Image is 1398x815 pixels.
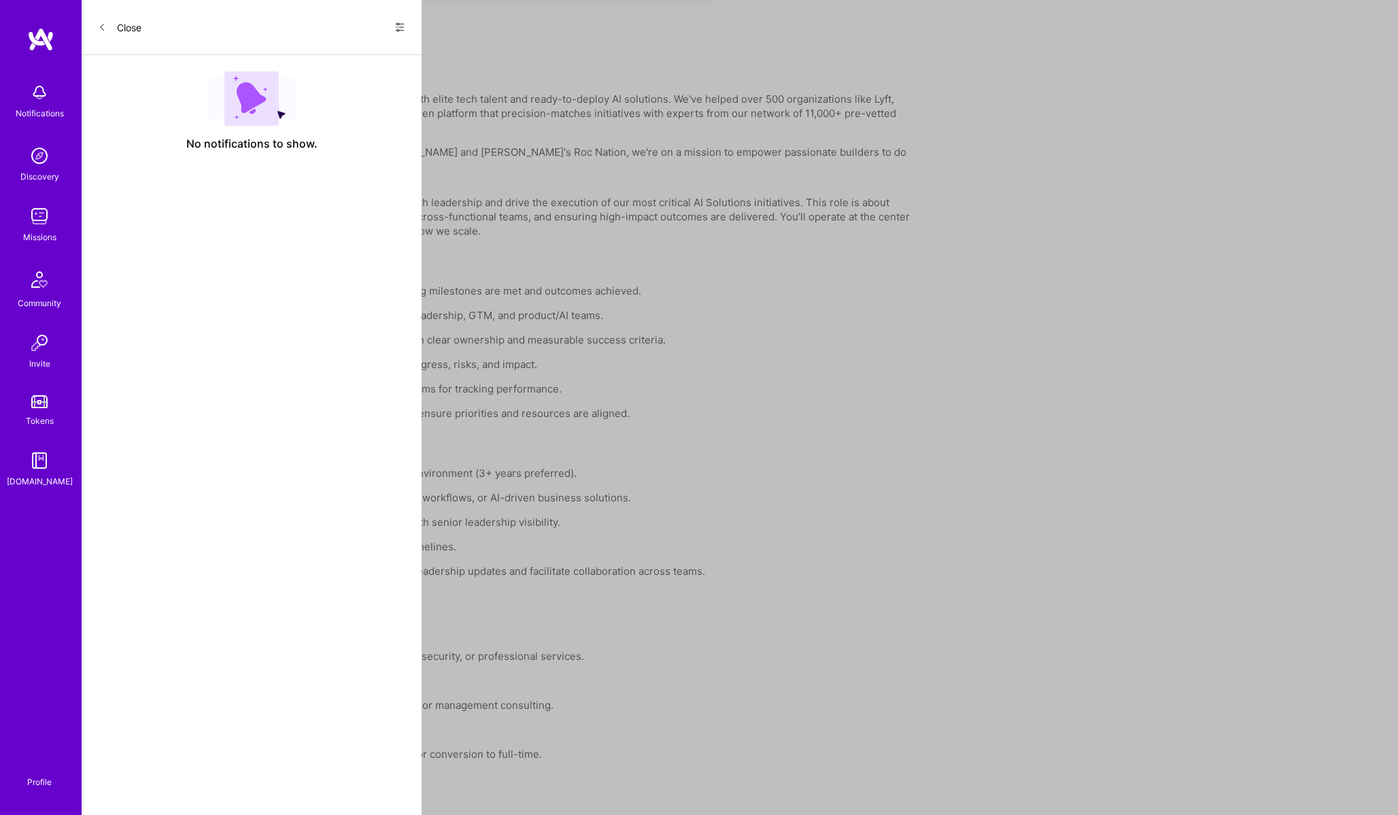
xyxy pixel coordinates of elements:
[31,395,48,408] img: tokens
[26,414,54,428] div: Tokens
[26,329,53,356] img: Invite
[27,27,54,52] img: logo
[16,106,64,120] div: Notifications
[186,137,318,151] span: No notifications to show.
[22,761,56,788] a: Profile
[20,169,59,184] div: Discovery
[7,474,73,488] div: [DOMAIN_NAME]
[27,775,52,788] div: Profile
[26,79,53,106] img: bell
[26,142,53,169] img: discovery
[23,263,56,296] img: Community
[207,71,296,126] img: empty
[26,447,53,474] img: guide book
[23,230,56,244] div: Missions
[29,356,50,371] div: Invite
[18,296,61,310] div: Community
[26,203,53,230] img: teamwork
[98,16,141,38] button: Close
